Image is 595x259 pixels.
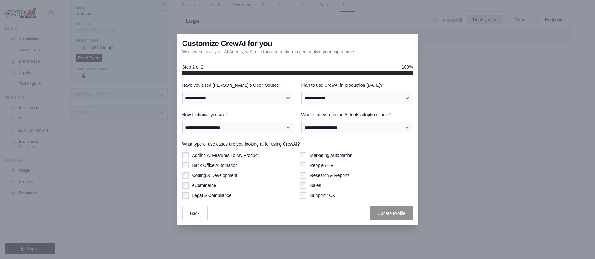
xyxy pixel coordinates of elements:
[310,192,335,199] label: Support / CX
[182,206,208,220] button: Back
[182,82,294,88] label: Have you used [PERSON_NAME]'s Open Source?
[301,82,413,88] label: Plan to use CrewAI in production [DATE]?
[192,162,238,168] label: Back Office Automation
[310,182,321,189] label: Sales
[182,141,413,147] label: What type of use cases are you looking at for using CrewAI?
[564,229,595,259] iframe: Chat Widget
[192,182,216,189] label: eCommerce
[301,111,413,118] label: Where are you on the AI tools adoption curve?
[310,152,353,158] label: Marketing Automation
[182,49,355,55] p: While we create your AI Agents, we'll use this information to personalize your experience.
[192,172,237,179] label: Coding & Development
[402,64,413,70] span: 100%
[182,111,294,118] label: How technical you are?
[310,162,334,168] label: People / HR
[182,39,272,49] h3: Customize CrewAI for you
[192,192,231,199] label: Legal & Compliance
[310,172,350,179] label: Research & Reports
[182,64,204,70] span: Step 2 of 2
[192,152,259,158] label: Adding AI Features To My Product
[370,206,413,220] button: Update Profile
